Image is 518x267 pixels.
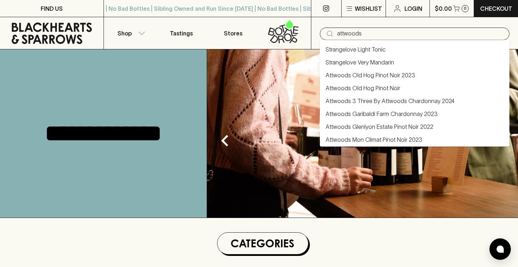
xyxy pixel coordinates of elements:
[326,84,400,92] a: Attwoods Old Hog Pinot Noir
[337,28,504,39] input: Try "Pinot noir"
[326,45,386,54] a: Strangelove Light Tonic
[170,29,193,38] p: Tastings
[355,4,382,13] p: Wishlist
[326,122,433,131] a: Attwoods Glenlyon Estate Pinot Noir 2022
[480,4,512,13] p: Checkout
[156,17,207,49] a: Tastings
[220,236,305,251] h1: Categories
[207,17,259,49] a: Stores
[117,29,132,38] p: Shop
[224,29,242,38] p: Stores
[404,4,422,13] p: Login
[435,4,452,13] p: $0.00
[464,6,467,10] p: 0
[326,97,454,105] a: Attwoods 3 Three By Attwoods Chardonnay 2024
[326,135,422,144] a: Attwoods Mon Climat Pinot Noir 2023
[326,110,438,118] a: Attwoods Garibaldi Farm Chardonnay 2023
[326,71,415,79] a: Attwoods Old Hog Pinot Noir 2023
[497,246,504,253] img: bubble-icon
[211,126,239,155] button: Previous
[104,17,156,49] button: Shop
[326,58,394,67] a: Strangelove Very Mandarin
[41,4,63,13] p: FIND US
